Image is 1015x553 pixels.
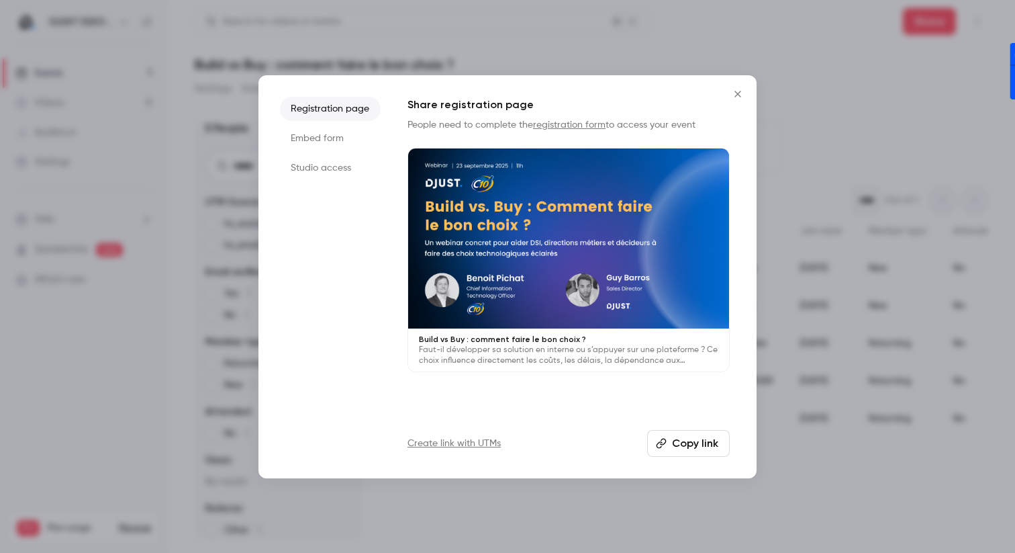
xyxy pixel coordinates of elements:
[419,334,718,345] p: Build vs Buy : comment faire le bon choix ?
[407,148,730,373] a: Build vs Buy : comment faire le bon choix ?Faut-il développer sa solution en interne ou s’appuyer...
[407,118,730,132] p: People need to complete the to access your event
[280,156,381,180] li: Studio access
[407,437,501,450] a: Create link with UTMs
[407,97,730,113] h1: Share registration page
[280,97,381,121] li: Registration page
[280,126,381,151] li: Embed form
[533,120,606,130] a: registration form
[647,430,730,457] button: Copy link
[724,81,751,108] button: Close
[419,345,718,366] p: Faut-il développer sa solution en interne ou s’appuyer sur une plateforme ? Ce choix influence di...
